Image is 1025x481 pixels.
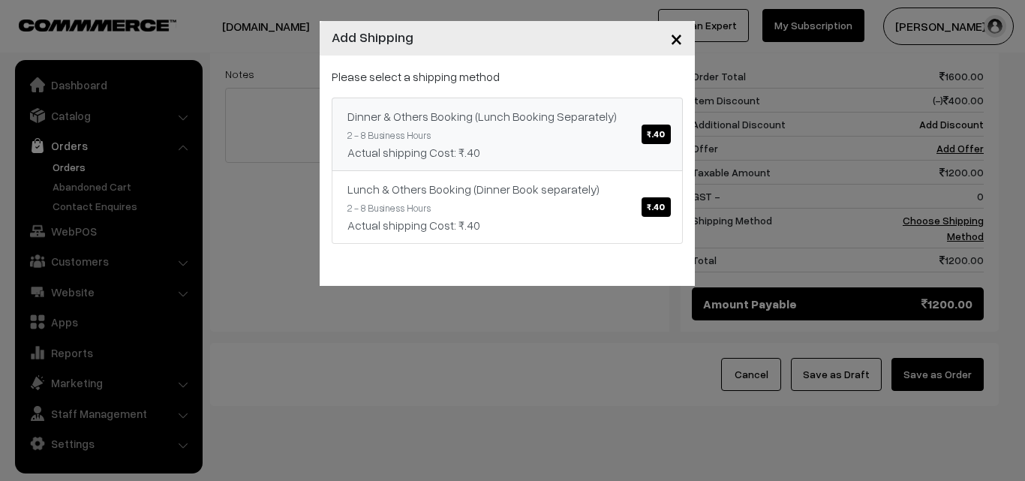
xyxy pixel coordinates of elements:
p: Please select a shipping method [332,68,683,86]
div: Dinner & Others Booking (Lunch Booking Separately) [347,107,667,125]
a: Lunch & Others Booking (Dinner Book separately)₹.40 2 - 8 Business HoursActual shipping Cost: ₹.40 [332,170,683,244]
span: × [670,24,683,52]
div: Actual shipping Cost: ₹.40 [347,216,667,234]
span: ₹.40 [642,125,670,144]
button: Close [658,15,695,62]
h4: Add Shipping [332,27,413,47]
small: 2 - 8 Business Hours [347,202,431,214]
div: Actual shipping Cost: ₹.40 [347,143,667,161]
a: Dinner & Others Booking (Lunch Booking Separately)₹.40 2 - 8 Business HoursActual shipping Cost: ... [332,98,683,171]
small: 2 - 8 Business Hours [347,129,431,141]
span: ₹.40 [642,197,670,217]
div: Lunch & Others Booking (Dinner Book separately) [347,180,667,198]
